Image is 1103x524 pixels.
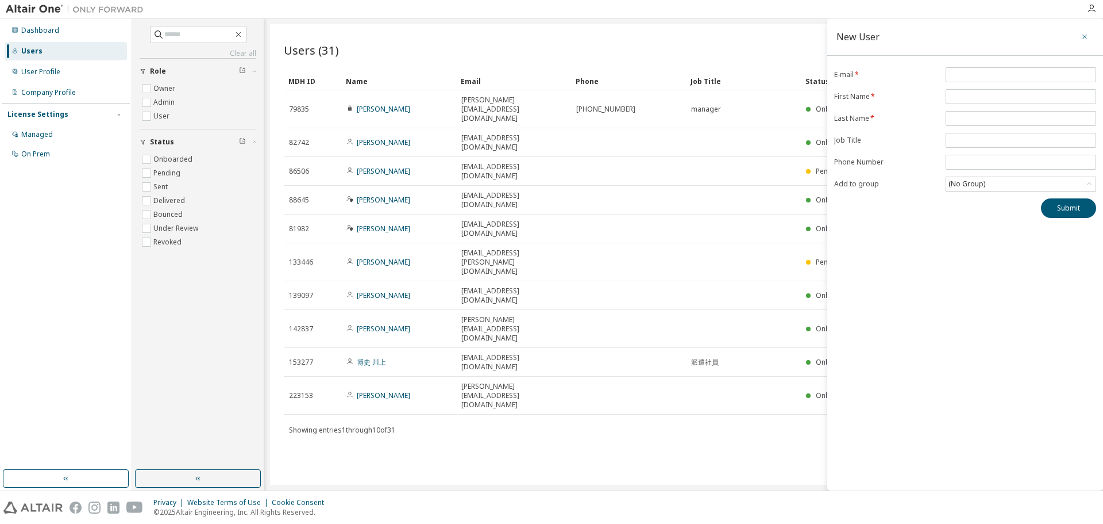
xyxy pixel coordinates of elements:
a: [PERSON_NAME] [357,324,410,334]
img: facebook.svg [70,502,82,514]
button: Submit [1041,198,1096,218]
span: 79835 [289,105,309,114]
label: Last Name [834,114,939,123]
span: Onboarded [816,137,855,147]
span: [EMAIL_ADDRESS][DOMAIN_NAME] [461,133,566,152]
label: Revoked [153,235,184,249]
label: Sent [153,180,170,194]
span: 88645 [289,196,309,205]
span: 142837 [289,324,313,334]
a: [PERSON_NAME] [357,290,410,300]
span: 派遣社員 [691,358,719,367]
div: Privacy [153,498,187,507]
span: Status [150,137,174,147]
div: Users [21,47,43,56]
div: License Settings [7,110,68,119]
a: [PERSON_NAME] [357,195,410,205]
label: Phone Number [834,158,939,167]
label: Bounced [153,208,185,221]
div: User Profile [21,67,60,77]
span: Onboarded [816,357,855,367]
span: [PHONE_NUMBER] [576,105,635,114]
span: 153277 [289,358,313,367]
span: 82742 [289,138,309,147]
span: [EMAIL_ADDRESS][DOMAIN_NAME] [461,220,566,238]
label: First Name [834,92,939,101]
span: [PERSON_NAME][EMAIL_ADDRESS][DOMAIN_NAME] [461,95,566,123]
a: Clear all [140,49,256,58]
div: Job Title [691,72,796,90]
div: MDH ID [288,72,337,90]
img: altair_logo.svg [3,502,63,514]
span: 86506 [289,167,309,176]
div: Status [805,72,1024,90]
span: Pending [816,166,843,176]
label: E-mail [834,70,939,79]
a: [PERSON_NAME] [357,166,410,176]
img: instagram.svg [88,502,101,514]
span: [EMAIL_ADDRESS][DOMAIN_NAME] [461,191,566,209]
a: [PERSON_NAME] [357,104,410,114]
img: youtube.svg [126,502,143,514]
label: Onboarded [153,152,195,166]
img: Altair One [6,3,149,15]
label: Delivered [153,194,187,208]
span: Onboarded [816,104,855,114]
div: Phone [576,72,681,90]
div: Email [461,72,566,90]
span: Onboarded [816,391,855,400]
a: 博史 川上 [357,357,386,367]
img: linkedin.svg [107,502,119,514]
label: Admin [153,95,177,109]
span: 139097 [289,291,313,300]
label: Owner [153,82,178,95]
span: manager [691,105,721,114]
a: [PERSON_NAME] [357,391,410,400]
button: Status [140,129,256,155]
button: Role [140,59,256,84]
span: [EMAIL_ADDRESS][DOMAIN_NAME] [461,353,566,372]
p: © 2025 Altair Engineering, Inc. All Rights Reserved. [153,507,331,517]
span: [EMAIL_ADDRESS][PERSON_NAME][DOMAIN_NAME] [461,248,566,276]
a: [PERSON_NAME] [357,257,410,267]
label: Job Title [834,136,939,145]
span: 133446 [289,258,313,267]
span: Users (31) [284,42,339,58]
div: Dashboard [21,26,59,35]
span: Onboarded [816,224,855,234]
div: Website Terms of Use [187,498,272,507]
span: 223153 [289,391,313,400]
div: On Prem [21,150,50,159]
span: [PERSON_NAME][EMAIL_ADDRESS][DOMAIN_NAME] [461,315,566,343]
span: [EMAIL_ADDRESS][DOMAIN_NAME] [461,162,566,181]
div: Name [346,72,452,90]
div: (No Group) [946,177,1096,191]
a: [PERSON_NAME] [357,137,410,147]
a: [PERSON_NAME] [357,224,410,234]
div: New User [836,32,880,41]
span: 81982 [289,224,309,234]
span: Onboarded [816,195,855,205]
div: Company Profile [21,88,76,97]
span: Onboarded [816,324,855,334]
div: (No Group) [947,178,987,190]
label: User [153,109,172,123]
label: Add to group [834,179,939,189]
span: Showing entries 1 through 10 of 31 [289,425,395,435]
span: Role [150,67,166,76]
span: [PERSON_NAME][EMAIL_ADDRESS][DOMAIN_NAME] [461,382,566,410]
label: Pending [153,166,183,180]
span: Clear filter [239,67,246,76]
div: Cookie Consent [272,498,331,507]
span: [EMAIL_ADDRESS][DOMAIN_NAME] [461,286,566,305]
span: Pending [816,257,843,267]
span: Clear filter [239,137,246,147]
span: Onboarded [816,290,855,300]
label: Under Review [153,221,200,235]
div: Managed [21,130,53,139]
